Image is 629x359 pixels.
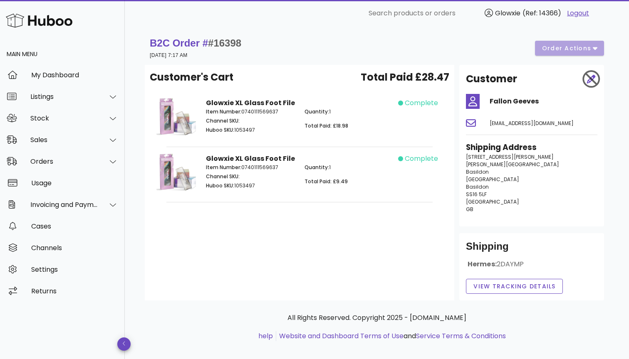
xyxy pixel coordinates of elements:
[466,206,473,213] span: GB
[156,98,196,135] img: Product Image
[31,222,118,230] div: Cases
[206,164,295,171] p: 0740111569637
[31,266,118,273] div: Settings
[30,201,98,209] div: Invoicing and Payments
[31,71,118,79] div: My Dashboard
[276,331,506,341] li: and
[495,8,520,18] span: Glowxie
[150,37,241,49] strong: B2C Order #
[30,114,98,122] div: Stock
[31,287,118,295] div: Returns
[206,117,240,124] span: Channel SKU:
[279,331,404,341] a: Website and Dashboard Terms of Use
[206,126,295,134] p: 1053497
[206,182,295,189] p: 1053497
[305,122,348,129] span: Total Paid: £18.98
[305,108,393,116] p: 1
[466,279,563,294] button: View Tracking details
[206,173,240,180] span: Channel SKU:
[305,178,348,185] span: Total Paid: £9.49
[466,198,519,205] span: [GEOGRAPHIC_DATA]
[466,168,489,175] span: Basildon
[206,182,234,189] span: Huboo SKU:
[466,240,597,260] div: Shipping
[6,12,72,30] img: Huboo Logo
[466,183,489,190] span: Basildon
[30,136,98,144] div: Sales
[405,154,438,164] span: complete
[151,313,602,323] p: All Rights Reserved. Copyright 2025 - [DOMAIN_NAME]
[31,244,118,252] div: Channels
[150,70,233,85] span: Customer's Cart
[523,8,561,18] span: (Ref: 14366)
[305,108,329,115] span: Quantity:
[150,52,188,58] small: [DATE] 7:17 AM
[466,191,487,198] span: SS16 5LF
[473,282,556,291] span: View Tracking details
[208,37,241,49] span: #16398
[206,108,241,115] span: Item Number:
[206,126,234,133] span: Huboo SKU:
[206,164,241,171] span: Item Number:
[31,179,118,187] div: Usage
[305,164,393,171] p: 1
[466,142,597,153] h3: Shipping Address
[466,161,559,168] span: [PERSON_NAME][GEOGRAPHIC_DATA]
[567,8,589,18] a: Logout
[497,259,524,269] span: 2DAYMP
[490,120,574,127] span: [EMAIL_ADDRESS][DOMAIN_NAME]
[405,98,438,108] span: complete
[305,164,329,171] span: Quantity:
[206,154,295,163] strong: Glowxie XL Glass Foot File
[258,331,273,341] a: help
[30,157,98,165] div: Orders
[466,176,519,183] span: [GEOGRAPHIC_DATA]
[30,93,98,101] div: Listings
[466,71,517,86] h2: Customer
[466,153,554,160] span: [STREET_ADDRESS][PERSON_NAME]
[206,98,295,108] strong: Glowxie XL Glass Foot File
[416,331,506,341] a: Service Terms & Conditions
[361,70,449,85] span: Total Paid £28.47
[156,154,196,191] img: Product Image
[206,108,295,116] p: 0740111569637
[490,96,597,106] h4: Fallon Geeves
[466,260,597,275] div: Hermes:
